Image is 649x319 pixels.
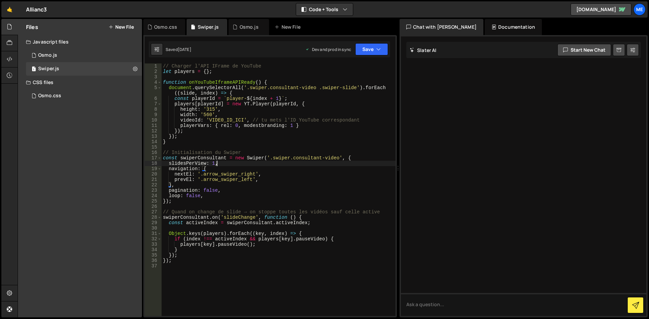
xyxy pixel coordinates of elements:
h2: Slater AI [410,47,437,53]
div: Osmo.css [154,24,177,30]
a: Me [633,3,646,16]
div: 27 [145,209,162,215]
div: 21 [145,177,162,182]
div: 34 [145,247,162,252]
span: 1 [32,67,36,72]
div: Allianc3 [26,5,47,14]
div: 2 [145,69,162,74]
button: Code + Tools [296,3,353,16]
div: 13 [145,134,162,139]
div: 10 [145,117,162,123]
div: 16765/45822.js [26,49,142,62]
div: 26 [145,204,162,209]
h2: Files [26,23,38,31]
div: 6 [145,96,162,101]
div: 4 [145,80,162,85]
div: Javascript files [18,35,142,49]
div: 12 [145,128,162,134]
div: 16765/45810.js [26,62,142,76]
div: 37 [145,263,162,269]
div: Osmo.js [38,52,57,58]
div: 5 [145,85,162,96]
div: 9 [145,112,162,117]
button: Save [355,43,388,55]
div: 16765/45823.css [26,89,142,103]
div: 23 [145,188,162,193]
div: [DATE] [178,47,191,52]
div: Saved [166,47,191,52]
button: New File [109,24,134,30]
div: 15 [145,144,162,150]
div: CSS files [18,76,142,89]
div: Osmo.css [38,93,61,99]
div: Dev and prod in sync [305,47,351,52]
div: 24 [145,193,162,198]
div: Osmo.js [240,24,259,30]
div: Documentation [485,19,542,35]
div: 31 [145,231,162,236]
div: 17 [145,155,162,161]
div: 11 [145,123,162,128]
div: Swiper.js [38,66,59,72]
a: 🤙 [1,1,18,18]
div: 20 [145,171,162,177]
div: 32 [145,236,162,242]
div: 7 [145,101,162,107]
button: Start new chat [557,44,611,56]
div: 1 [145,63,162,69]
a: [DOMAIN_NAME] [571,3,631,16]
div: 16 [145,150,162,155]
div: 22 [145,182,162,188]
div: 35 [145,252,162,258]
div: 18 [145,161,162,166]
div: 36 [145,258,162,263]
div: New File [274,24,303,30]
div: 30 [145,225,162,231]
div: 14 [145,139,162,144]
div: Swiper.js [198,24,219,30]
div: Chat with [PERSON_NAME] [400,19,483,35]
div: 33 [145,242,162,247]
div: 28 [145,215,162,220]
div: 19 [145,166,162,171]
div: 29 [145,220,162,225]
div: 3 [145,74,162,80]
div: 8 [145,107,162,112]
div: 25 [145,198,162,204]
